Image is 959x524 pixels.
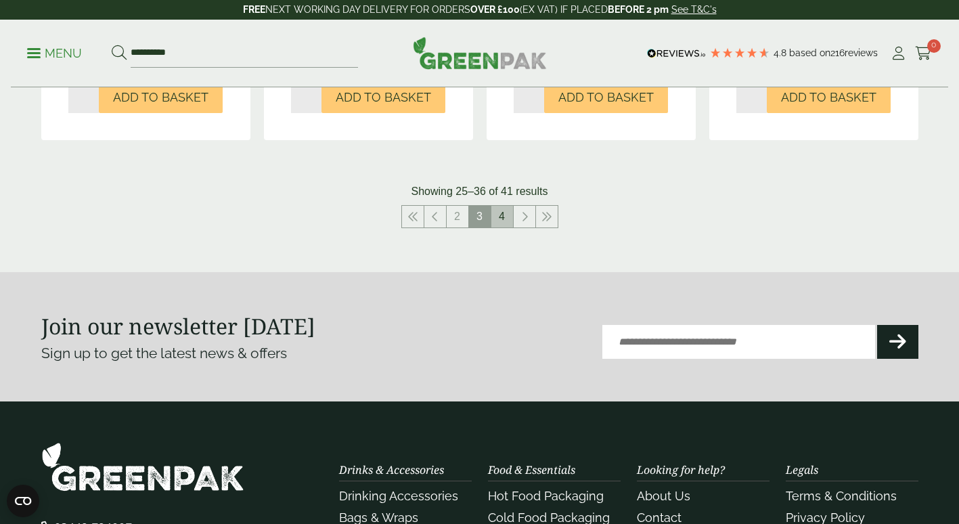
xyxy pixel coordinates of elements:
span: Add to Basket [113,90,208,105]
span: Add to Basket [781,90,876,105]
p: Showing 25–36 of 41 results [411,183,548,200]
div: 4.79 Stars [709,47,770,59]
a: Menu [27,45,82,59]
button: Open CMP widget [7,485,39,517]
a: About Us [637,489,690,503]
strong: FREE [243,4,265,15]
a: Hot Food Packaging [488,489,604,503]
p: Sign up to get the latest news & offers [41,343,436,364]
span: Add to Basket [558,90,654,105]
img: GreenPak Supplies [41,442,244,492]
button: Add to Basket [99,81,223,113]
strong: Join our newsletter [DATE] [41,311,315,341]
i: My Account [890,47,907,60]
button: Add to Basket [767,81,891,113]
span: Based on [789,47,830,58]
span: 0 [927,39,941,53]
i: Cart [915,47,932,60]
button: Add to Basket [321,81,445,113]
strong: OVER £100 [470,4,520,15]
a: Terms & Conditions [786,489,897,503]
span: 4.8 [774,47,789,58]
a: 4 [491,206,513,227]
a: See T&C's [671,4,717,15]
img: REVIEWS.io [647,49,706,58]
p: Menu [27,45,82,62]
span: Add to Basket [336,90,431,105]
span: 216 [830,47,845,58]
a: Drinking Accessories [339,489,458,503]
img: GreenPak Supplies [413,37,547,69]
span: reviews [845,47,878,58]
a: 0 [915,43,932,64]
a: 2 [447,206,468,227]
span: 3 [469,206,491,227]
strong: BEFORE 2 pm [608,4,669,15]
button: Add to Basket [544,81,668,113]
